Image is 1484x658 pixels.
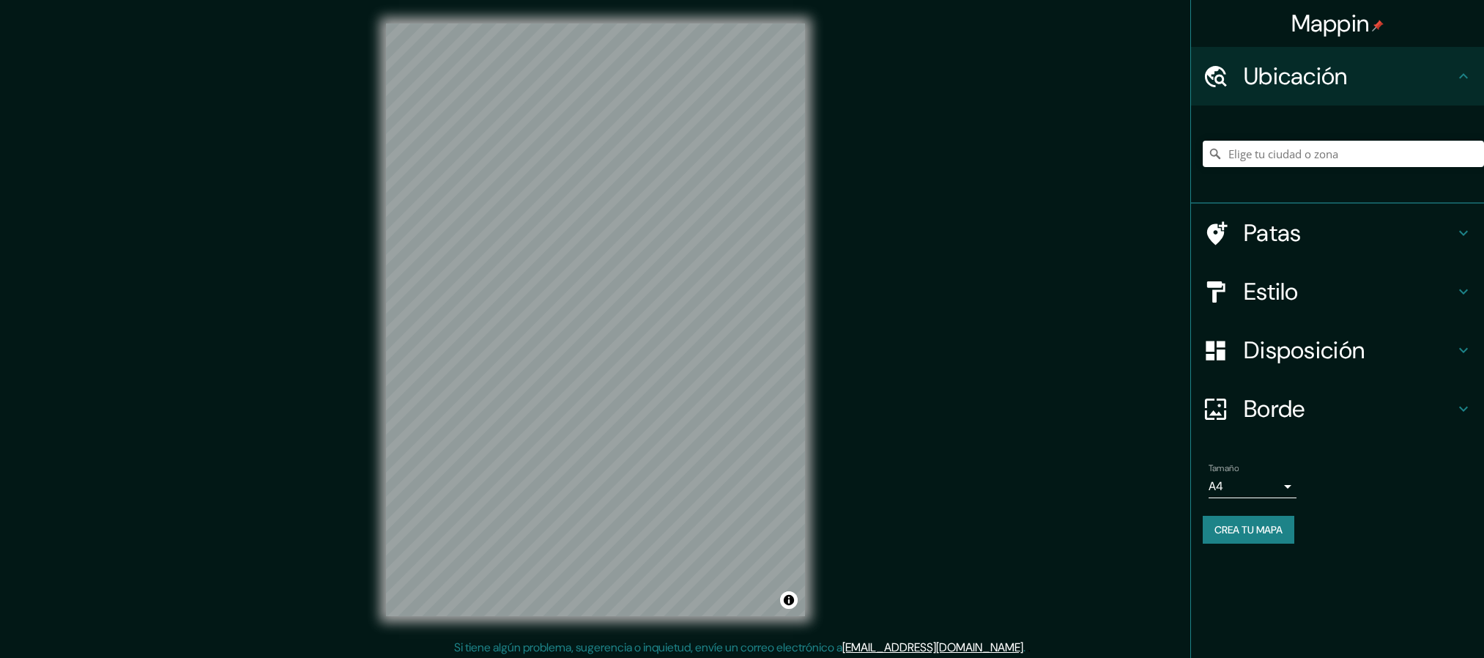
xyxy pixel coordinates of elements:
[1191,321,1484,380] div: Disposición
[1244,218,1302,248] font: Patas
[1209,478,1223,494] font: A4
[1244,61,1348,92] font: Ubicación
[1209,462,1239,474] font: Tamaño
[1244,335,1365,366] font: Disposición
[1372,20,1384,32] img: pin-icon.png
[1028,639,1031,655] font: .
[1191,262,1484,321] div: Estilo
[1244,276,1299,307] font: Estilo
[1191,204,1484,262] div: Patas
[1291,8,1370,39] font: Mappin
[1244,393,1305,424] font: Borde
[1209,475,1296,498] div: A4
[780,591,798,609] button: Activar o desactivar atribución
[386,23,805,616] canvas: Mapa
[1191,380,1484,438] div: Borde
[454,640,842,655] font: Si tiene algún problema, sugerencia o inquietud, envíe un correo electrónico a
[1203,141,1484,167] input: Elige tu ciudad o zona
[1191,47,1484,106] div: Ubicación
[842,640,1023,655] a: [EMAIL_ADDRESS][DOMAIN_NAME]
[1025,639,1028,655] font: .
[1214,523,1283,536] font: Crea tu mapa
[1023,640,1025,655] font: .
[1203,516,1294,544] button: Crea tu mapa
